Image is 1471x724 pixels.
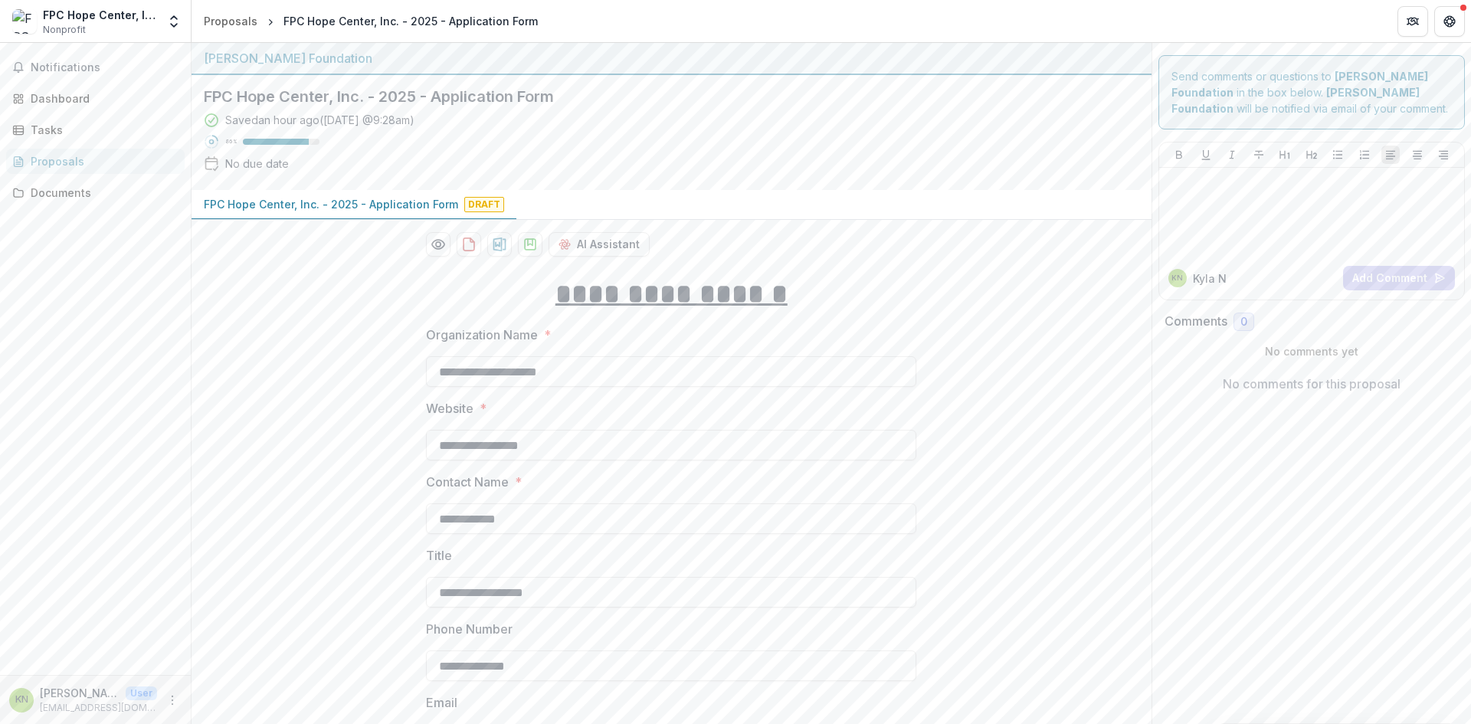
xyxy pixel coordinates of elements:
[1276,146,1294,164] button: Heading 1
[198,10,264,32] a: Proposals
[6,86,185,111] a: Dashboard
[163,6,185,37] button: Open entity switcher
[31,153,172,169] div: Proposals
[1434,146,1453,164] button: Align Right
[126,686,157,700] p: User
[283,13,538,29] div: FPC Hope Center, Inc. - 2025 - Application Form
[40,685,120,701] p: [PERSON_NAME]
[1171,274,1183,282] div: Kyla Nichols
[1302,146,1321,164] button: Heading 2
[163,691,182,709] button: More
[43,23,86,37] span: Nonprofit
[43,7,157,23] div: FPC Hope Center, Inc.
[1193,270,1227,287] p: Kyla N
[204,87,1115,106] h2: FPC Hope Center, Inc. - 2025 - Application Form
[204,49,1139,67] div: [PERSON_NAME] Foundation
[1397,6,1428,37] button: Partners
[6,180,185,205] a: Documents
[204,13,257,29] div: Proposals
[426,620,513,638] p: Phone Number
[31,122,172,138] div: Tasks
[6,149,185,174] a: Proposals
[12,9,37,34] img: FPC Hope Center, Inc.
[6,55,185,80] button: Notifications
[31,61,179,74] span: Notifications
[1165,314,1227,329] h2: Comments
[1170,146,1188,164] button: Bold
[1355,146,1374,164] button: Ordered List
[15,695,28,705] div: Kyla Nichols
[1408,146,1427,164] button: Align Center
[426,546,452,565] p: Title
[1343,266,1455,290] button: Add Comment
[1250,146,1268,164] button: Strike
[1223,375,1401,393] p: No comments for this proposal
[225,156,289,172] div: No due date
[487,232,512,257] button: download-proposal
[426,693,457,712] p: Email
[1328,146,1347,164] button: Bullet List
[549,232,650,257] button: AI Assistant
[198,10,544,32] nav: breadcrumb
[518,232,542,257] button: download-proposal
[204,196,458,212] p: FPC Hope Center, Inc. - 2025 - Application Form
[40,701,157,715] p: [EMAIL_ADDRESS][DOMAIN_NAME]
[457,232,481,257] button: download-proposal
[225,112,414,128] div: Saved an hour ago ( [DATE] @ 9:28am )
[1165,343,1460,359] p: No comments yet
[225,136,237,147] p: 86 %
[1158,55,1466,129] div: Send comments or questions to in the box below. will be notified via email of your comment.
[1240,316,1247,329] span: 0
[426,399,473,418] p: Website
[31,90,172,106] div: Dashboard
[1434,6,1465,37] button: Get Help
[1381,146,1400,164] button: Align Left
[1223,146,1241,164] button: Italicize
[464,197,504,212] span: Draft
[31,185,172,201] div: Documents
[426,326,538,344] p: Organization Name
[426,473,509,491] p: Contact Name
[1197,146,1215,164] button: Underline
[426,232,450,257] button: Preview db560ccb-7b5f-4bcd-9440-a5fc2b1db063-0.pdf
[6,117,185,143] a: Tasks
